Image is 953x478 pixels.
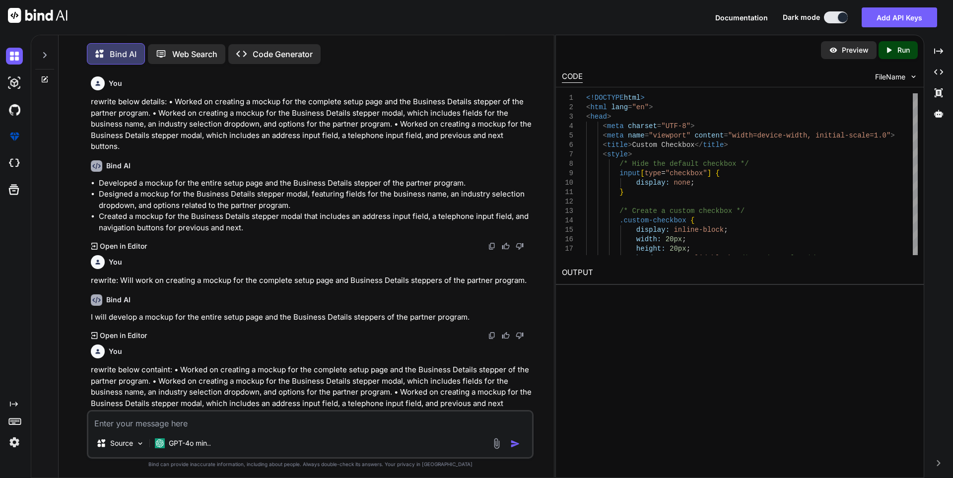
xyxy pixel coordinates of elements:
[636,235,661,243] span: width:
[632,141,694,149] span: Custom Checkbox
[6,48,23,65] img: darkChat
[562,225,573,235] div: 15
[636,254,665,262] span: border:
[110,48,136,60] p: Bind AI
[562,93,573,103] div: 1
[657,122,661,130] span: =
[842,45,869,55] p: Preview
[91,364,532,420] p: rewrite below containt: • Worked on creating a mockup for the complete setup page and the Busines...
[628,141,632,149] span: >
[619,160,749,168] span: /* Hide the default checkbox */
[783,12,820,22] span: Dark mode
[99,211,532,233] li: Created a mockup for the Business Details stepper modal that includes an address input field, a t...
[510,439,520,449] img: icon
[715,169,719,177] span: {
[665,235,682,243] span: 20px
[694,141,703,149] span: </
[862,7,937,27] button: Add API Keys
[502,242,510,250] img: like
[690,122,694,130] span: >
[562,244,573,254] div: 17
[253,48,313,60] p: Code Generator
[99,178,532,189] li: Developed a mockup for the entire setup page and the Business Details stepper of the partner prog...
[636,226,669,234] span: display:
[732,254,736,262] span: ;
[169,438,211,448] p: GPT-4o min..
[100,241,147,251] p: Open in Editor
[640,94,644,102] span: >
[562,178,573,188] div: 10
[897,45,910,55] p: Run
[586,113,590,121] span: <
[724,132,728,139] span: =
[590,113,607,121] span: head
[644,169,661,177] span: type
[619,169,640,177] span: input
[106,295,131,305] h6: Bind AI
[829,46,838,55] img: preview
[619,207,745,215] span: /* Create a custom checkbox */
[670,254,682,262] span: 2px
[690,216,694,224] span: {
[562,169,573,178] div: 9
[661,169,665,177] span: =
[562,197,573,206] div: 12
[686,254,707,262] span: solid
[611,103,628,111] span: lang
[690,179,694,187] span: ;
[649,103,653,111] span: >
[516,332,524,340] img: dislike
[909,72,918,81] img: chevron down
[636,245,665,253] span: height:
[488,332,496,340] img: copy
[99,189,532,211] li: Designed a mockup for the Business Details stepper modal, featuring fields for the business name,...
[724,226,728,234] span: ;
[724,141,728,149] span: >
[636,179,669,187] span: display:
[607,122,624,130] span: meta
[607,132,624,139] span: meta
[562,235,573,244] div: 16
[91,275,532,286] p: rewrite: Will work on creating a mockup for the complete setup page and Business Details steppers...
[715,13,768,22] span: Documentation
[109,346,122,356] h6: You
[586,103,590,111] span: <
[562,159,573,169] div: 8
[562,122,573,131] div: 4
[562,206,573,216] div: 13
[91,96,532,152] p: rewrite below details: • Worked on creating a mockup for the complete setup page and the Business...
[741,254,816,262] span: /* Border color */
[6,434,23,451] img: settings
[607,113,611,121] span: >
[590,103,607,111] span: html
[890,132,894,139] span: >
[619,216,686,224] span: .custom-checkbox
[562,188,573,197] div: 11
[586,94,624,102] span: <!DOCTYPE
[603,150,607,158] span: <
[665,169,707,177] span: "checkbox"
[136,439,144,448] img: Pick Models
[607,150,628,158] span: style
[6,128,23,145] img: premium
[875,72,905,82] span: FileName
[628,150,632,158] span: >
[682,235,686,243] span: ;
[488,242,496,250] img: copy
[623,94,640,102] span: html
[562,71,583,83] div: CODE
[516,242,524,250] img: dislike
[603,132,607,139] span: <
[640,169,644,177] span: [
[619,188,623,196] span: }
[711,254,732,262] span: black
[502,332,510,340] img: like
[661,122,690,130] span: "UTF-8"
[110,438,133,448] p: Source
[686,245,690,253] span: ;
[562,140,573,150] div: 6
[562,103,573,112] div: 2
[491,438,502,449] img: attachment
[628,103,632,111] span: =
[91,312,532,323] p: I will develop a mockup for the entire setup page and the Business Details steppers of the partne...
